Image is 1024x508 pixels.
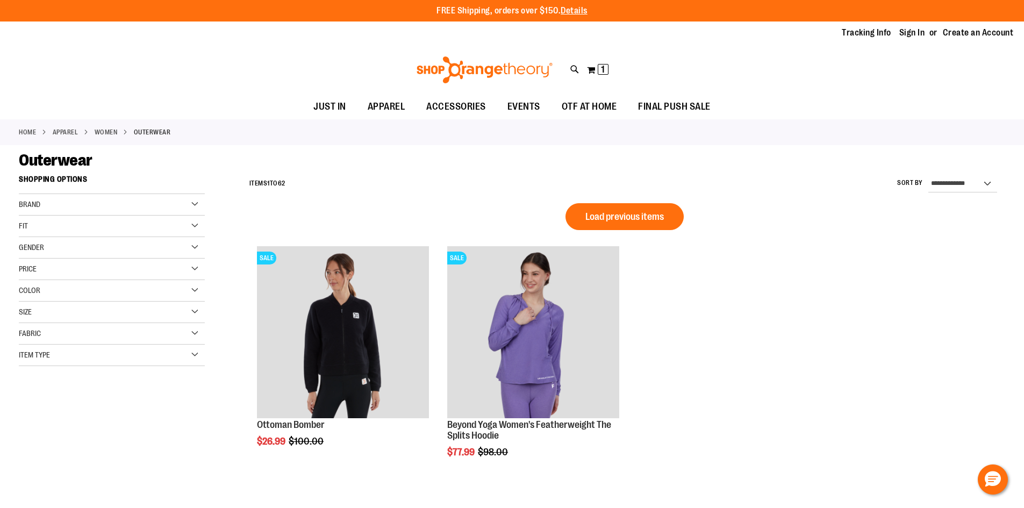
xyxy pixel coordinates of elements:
button: Hello, have a question? Let’s chat. [978,464,1008,495]
a: APPAREL [357,95,416,119]
a: Product image for Ottoman BomberSALE [257,246,429,420]
p: FREE Shipping, orders over $150. [436,5,588,17]
span: FINAL PUSH SALE [638,95,711,119]
span: SALE [257,252,276,264]
span: APPAREL [368,95,405,119]
strong: Outerwear [134,127,171,137]
a: APPAREL [53,127,78,137]
a: WOMEN [95,127,118,137]
span: Gender [19,243,44,252]
span: Load previous items [585,211,664,222]
a: Tracking Info [842,27,891,39]
div: product [442,241,625,484]
a: JUST IN [303,95,357,119]
span: Price [19,264,37,273]
img: Product image for Ottoman Bomber [257,246,429,418]
a: Ottoman Bomber [257,419,325,430]
strong: Shopping Options [19,170,205,194]
a: Create an Account [943,27,1014,39]
a: ACCESSORIES [416,95,497,119]
span: 1 [267,180,270,187]
a: FINAL PUSH SALE [627,95,721,119]
img: Product image for Beyond Yoga Womens Featherweight The Splits Hoodie [447,246,619,418]
span: JUST IN [313,95,346,119]
a: Beyond Yoga Women's Featherweight The Splits Hoodie [447,419,611,441]
span: OTF AT HOME [562,95,617,119]
span: Item Type [19,350,50,359]
div: product [252,241,434,474]
a: OTF AT HOME [551,95,628,119]
span: Outerwear [19,151,92,169]
img: Shop Orangetheory [415,56,554,83]
a: EVENTS [497,95,551,119]
span: 62 [278,180,285,187]
a: Home [19,127,36,137]
label: Sort By [897,178,923,188]
a: Product image for Beyond Yoga Womens Featherweight The Splits HoodieSALE [447,246,619,420]
span: $98.00 [478,447,510,457]
span: Fit [19,221,28,230]
span: EVENTS [507,95,540,119]
span: SALE [447,252,467,264]
span: 1 [601,64,605,75]
span: Fabric [19,329,41,338]
span: ACCESSORIES [426,95,486,119]
a: Sign In [899,27,925,39]
h2: Items to [249,175,285,192]
a: Details [561,6,588,16]
span: Size [19,307,32,316]
span: $77.99 [447,447,476,457]
span: Brand [19,200,40,209]
span: Color [19,286,40,295]
button: Load previous items [565,203,684,230]
span: $26.99 [257,436,287,447]
span: $100.00 [289,436,325,447]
